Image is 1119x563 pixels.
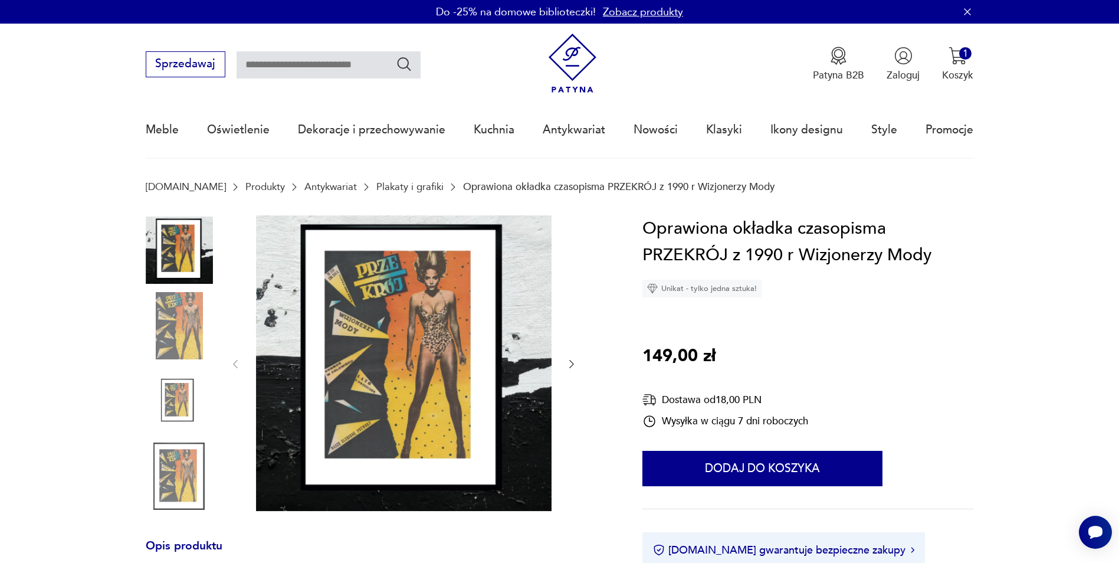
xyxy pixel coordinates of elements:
a: Plakaty i grafiki [376,181,444,192]
img: Zdjęcie produktu Oprawiona okładka czasopisma PRZEKRÓJ z 1990 r Wizjonerzy Mody [146,292,213,359]
div: Dostawa od 18,00 PLN [642,392,808,407]
img: Zdjęcie produktu Oprawiona okładka czasopisma PRZEKRÓJ z 1990 r Wizjonerzy Mody [146,443,213,510]
button: Patyna B2B [813,47,864,82]
a: Ikony designu [770,103,843,157]
a: Antykwariat [543,103,605,157]
img: Zdjęcie produktu Oprawiona okładka czasopisma PRZEKRÓJ z 1990 r Wizjonerzy Mody [146,217,213,284]
a: Style [871,103,897,157]
div: 1 [959,47,972,60]
a: Dekoracje i przechowywanie [298,103,445,157]
img: Zdjęcie produktu Oprawiona okładka czasopisma PRZEKRÓJ z 1990 r Wizjonerzy Mody [256,215,552,511]
img: Ikona dostawy [642,392,657,407]
p: Oprawiona okładka czasopisma PRZEKRÓJ z 1990 r Wizjonerzy Mody [463,181,775,192]
a: Zobacz produkty [603,5,683,19]
div: Wysyłka w ciągu 7 dni roboczych [642,414,808,428]
img: Ikona certyfikatu [653,544,665,556]
button: Sprzedawaj [146,51,225,77]
button: 1Koszyk [942,47,973,82]
div: Unikat - tylko jedna sztuka! [642,280,762,297]
iframe: Smartsupp widget button [1079,516,1112,549]
a: [DOMAIN_NAME] [146,181,226,192]
p: Zaloguj [887,68,920,82]
p: Patyna B2B [813,68,864,82]
a: Produkty [245,181,285,192]
img: Ikona strzałki w prawo [911,547,914,553]
p: Koszyk [942,68,973,82]
a: Antykwariat [304,181,357,192]
h1: Oprawiona okładka czasopisma PRZEKRÓJ z 1990 r Wizjonerzy Mody [642,215,974,269]
a: Ikona medaluPatyna B2B [813,47,864,82]
button: Dodaj do koszyka [642,451,882,486]
button: Zaloguj [887,47,920,82]
img: Ikona koszyka [949,47,967,65]
a: Nowości [634,103,678,157]
img: Ikona medalu [829,47,848,65]
button: [DOMAIN_NAME] gwarantuje bezpieczne zakupy [653,543,914,558]
a: Oświetlenie [207,103,270,157]
img: Ikonka użytkownika [894,47,913,65]
img: Ikona diamentu [647,283,658,294]
p: 149,00 zł [642,343,716,370]
a: Promocje [926,103,973,157]
img: Zdjęcie produktu Oprawiona okładka czasopisma PRZEKRÓJ z 1990 r Wizjonerzy Mody [146,367,213,434]
a: Kuchnia [474,103,514,157]
a: Meble [146,103,179,157]
a: Klasyki [706,103,742,157]
p: Do -25% na domowe biblioteczki! [436,5,596,19]
button: Szukaj [396,55,413,73]
a: Sprzedawaj [146,60,225,70]
img: Patyna - sklep z meblami i dekoracjami vintage [543,34,602,93]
